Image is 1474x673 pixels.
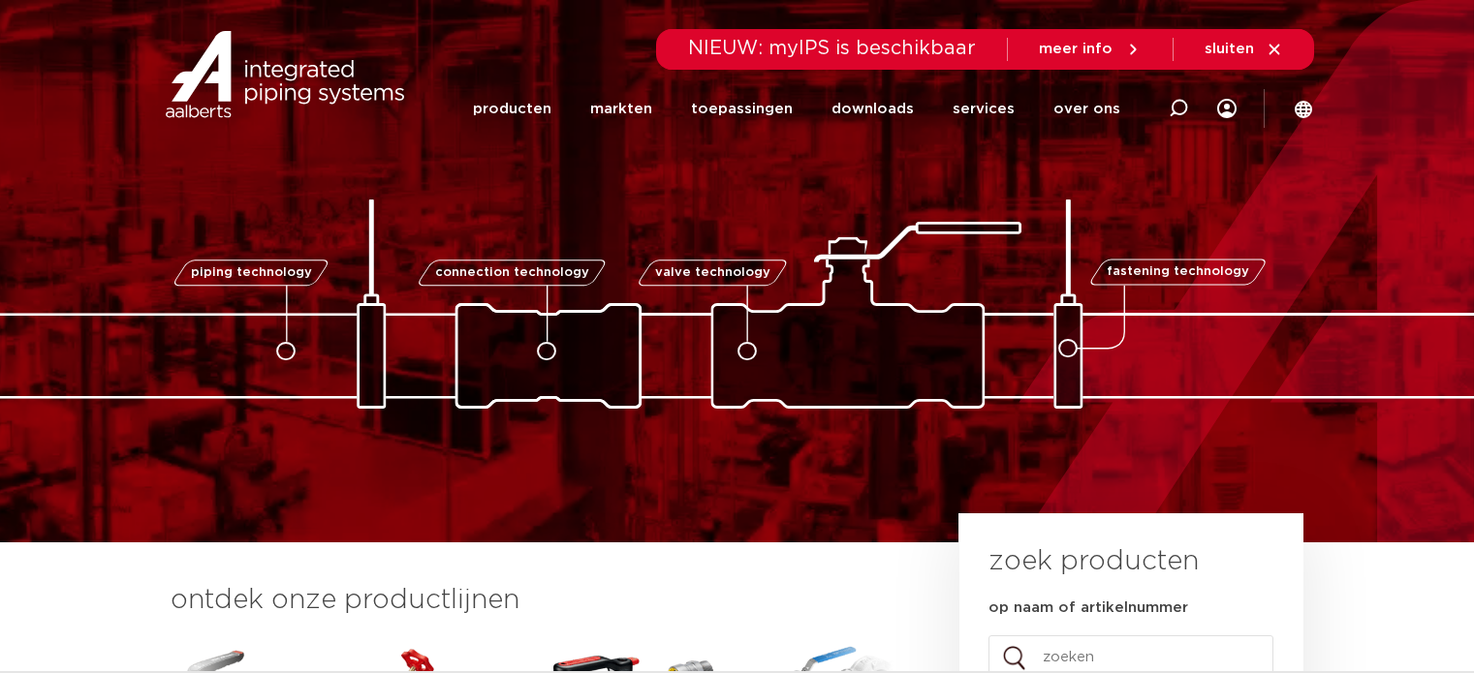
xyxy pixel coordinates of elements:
[688,39,976,58] span: NIEUW: myIPS is beschikbaar
[1217,70,1237,148] div: my IPS
[191,266,312,279] span: piping technology
[1107,266,1249,279] span: fastening technology
[1205,41,1283,58] a: sluiten
[1039,41,1142,58] a: meer info
[953,70,1015,148] a: services
[988,542,1199,581] h3: zoek producten
[1053,70,1120,148] a: over ons
[691,70,793,148] a: toepassingen
[473,70,551,148] a: producten
[1039,42,1113,56] span: meer info
[434,266,588,279] span: connection technology
[1205,42,1254,56] span: sluiten
[831,70,914,148] a: downloads
[988,598,1188,618] label: op naam of artikelnummer
[590,70,652,148] a: markten
[473,70,1120,148] nav: Menu
[171,581,894,620] h3: ontdek onze productlijnen
[655,266,770,279] span: valve technology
